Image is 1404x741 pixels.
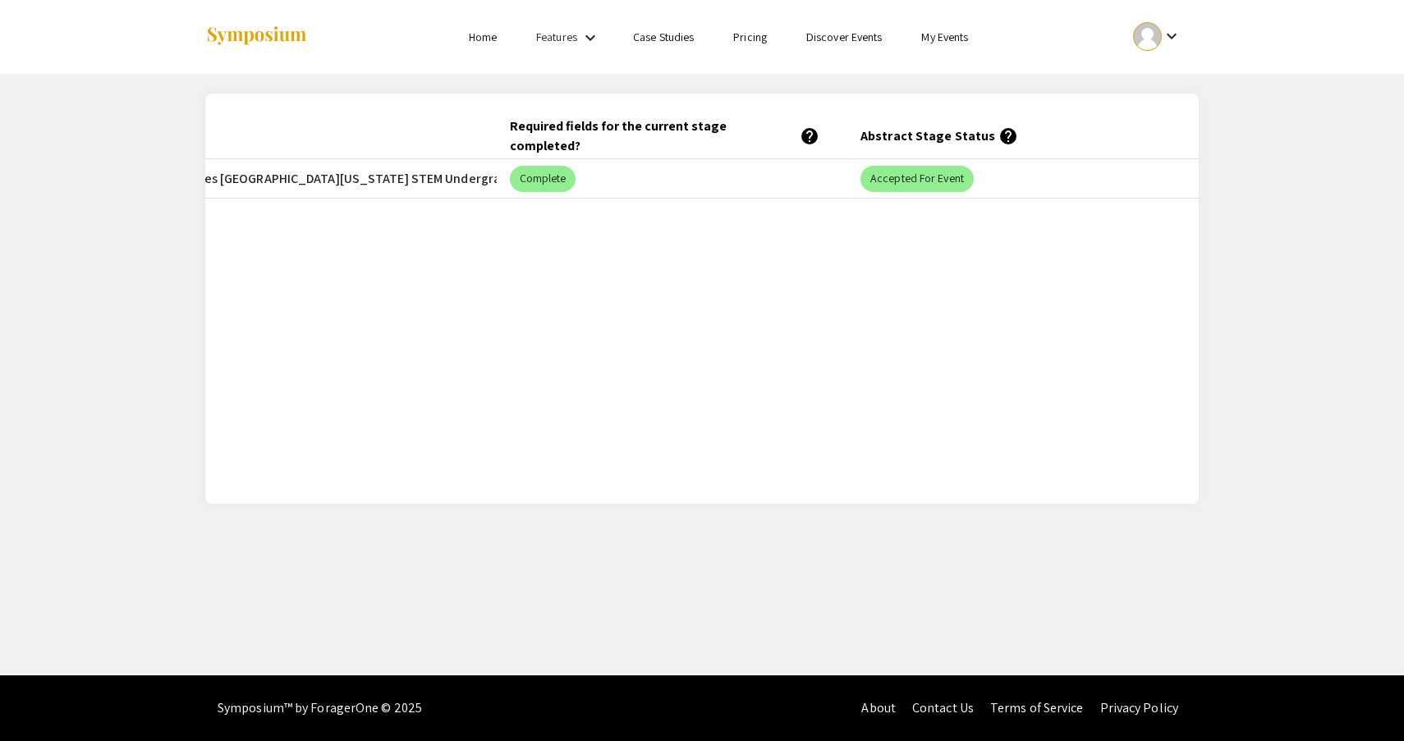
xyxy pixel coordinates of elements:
[145,159,497,199] mat-cell: 2025 Life Sciences [GEOGRAPHIC_DATA][US_STATE] STEM Undergraduate Symposium
[536,30,577,44] a: Features
[580,28,600,48] mat-icon: Expand Features list
[861,699,896,716] a: About
[12,667,70,729] iframe: Chat
[921,30,968,44] a: My Events
[1116,18,1199,55] button: Expand account dropdown
[633,30,694,44] a: Case Studies
[990,699,1084,716] a: Terms of Service
[205,25,308,48] img: Symposium by ForagerOne
[998,126,1018,146] mat-icon: help
[860,166,974,192] mat-chip: Accepted for Event
[1162,26,1181,46] mat-icon: Expand account dropdown
[469,30,497,44] a: Home
[510,117,835,156] div: Required fields for the current stage completed?help
[912,699,974,716] a: Contact Us
[847,113,1199,159] mat-header-cell: Abstract Stage Status
[806,30,883,44] a: Discover Events
[800,126,819,146] mat-icon: help
[510,166,576,192] mat-chip: Complete
[218,675,422,741] div: Symposium™ by ForagerOne © 2025
[1100,699,1178,716] a: Privacy Policy
[510,117,820,156] div: Required fields for the current stage completed?
[733,30,767,44] a: Pricing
